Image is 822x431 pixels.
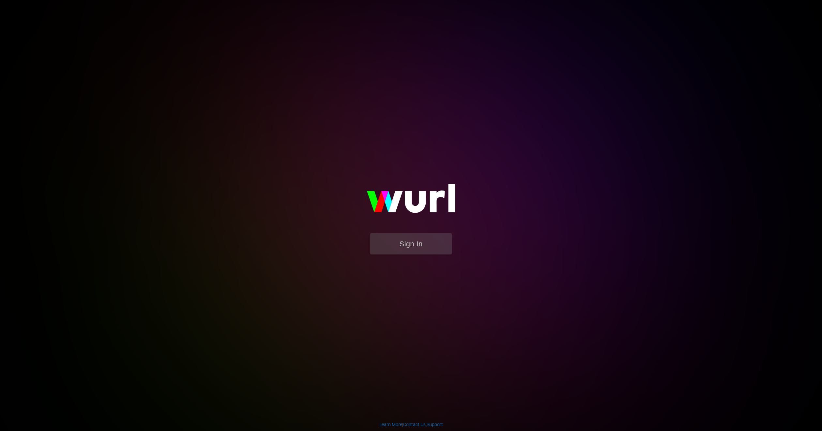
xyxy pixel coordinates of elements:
a: Learn More [379,422,402,427]
button: Sign In [370,233,452,254]
div: | | [379,421,443,428]
a: Contact Us [403,422,426,427]
a: Support [427,422,443,427]
img: wurl-logo-on-black-223613ac3d8ba8fe6dc639794a292ebdb59501304c7dfd60c99c58986ef67473.svg [346,170,476,233]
